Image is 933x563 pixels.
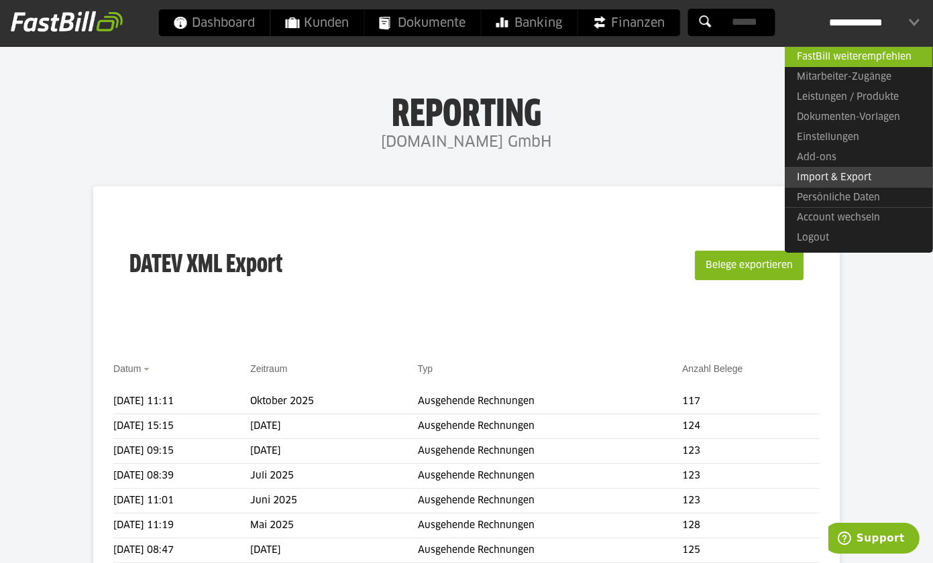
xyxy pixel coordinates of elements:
[418,464,683,489] td: Ausgehende Rechnungen
[113,489,250,513] td: [DATE] 11:01
[113,389,250,414] td: [DATE] 11:11
[250,389,417,414] td: Oktober 2025
[682,414,820,439] td: 124
[682,538,820,563] td: 125
[113,464,250,489] td: [DATE] 08:39
[785,67,932,87] a: Mitarbeiter-Zugänge
[682,464,820,489] td: 123
[682,363,743,374] a: Anzahl Belege
[785,207,932,228] a: Account wechseln
[418,363,433,374] a: Typ
[250,538,417,563] td: [DATE]
[270,9,364,36] a: Kunden
[785,46,932,67] a: FastBill weiterempfehlen
[785,187,932,208] a: Persönliche Daten
[418,439,683,464] td: Ausgehende Rechnungen
[158,9,270,36] a: Dashboard
[250,464,417,489] td: Juli 2025
[418,489,683,513] td: Ausgehende Rechnungen
[250,439,417,464] td: [DATE]
[250,414,417,439] td: [DATE]
[11,11,123,32] img: fastbill_logo_white.png
[785,228,932,248] a: Logout
[785,147,932,168] a: Add-ons
[785,107,932,127] a: Dokumenten-Vorlagen
[173,9,255,36] span: Dashboard
[250,489,417,513] td: Juni 2025
[113,439,250,464] td: [DATE] 09:15
[250,363,287,374] a: Zeitraum
[418,414,683,439] td: Ausgehende Rechnungen
[682,513,820,538] td: 128
[785,127,932,147] a: Einstellungen
[144,368,152,371] img: sort_desc.gif
[364,9,480,36] a: Dokumente
[682,389,820,414] td: 117
[134,95,799,129] h1: Reporting
[785,87,932,107] a: Leistungen / Produkte
[418,538,683,563] td: Ausgehende Rechnungen
[418,389,683,414] td: Ausgehende Rechnungen
[285,9,349,36] span: Kunden
[418,513,683,538] td: Ausgehende Rechnungen
[113,363,141,374] a: Datum
[129,223,282,308] h3: DATEV XML Export
[113,538,250,563] td: [DATE] 08:47
[682,439,820,464] td: 123
[695,251,804,280] button: Belege exportieren
[379,9,465,36] span: Dokumente
[113,414,250,439] td: [DATE] 15:15
[828,523,920,556] iframe: Öffnet ein Widget, in dem Sie weitere Informationen finden
[113,513,250,538] td: [DATE] 11:19
[682,489,820,513] td: 123
[592,9,665,36] span: Finanzen
[785,167,932,188] a: Import & Export
[496,9,562,36] span: Banking
[578,9,679,36] a: Finanzen
[481,9,577,36] a: Banking
[250,513,417,538] td: Mai 2025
